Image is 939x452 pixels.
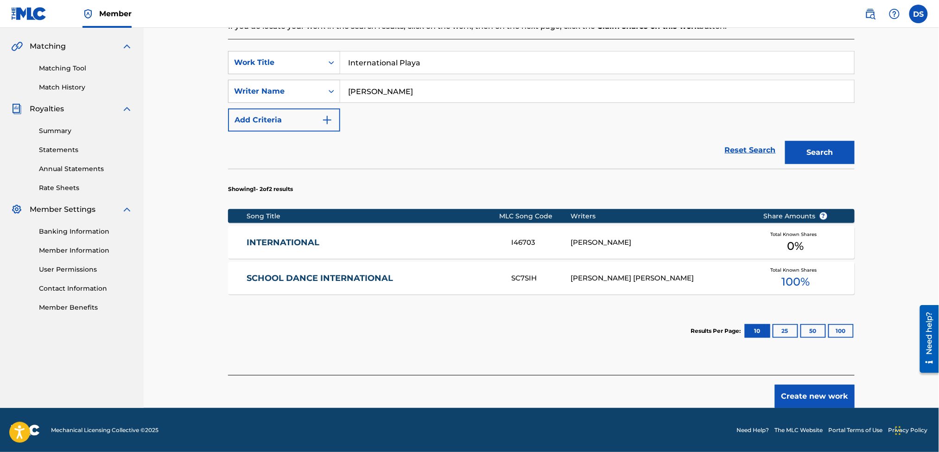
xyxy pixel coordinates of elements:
[39,126,133,136] a: Summary
[861,5,880,23] a: Public Search
[781,274,810,290] span: 100 %
[787,238,804,255] span: 0 %
[234,57,317,68] div: Work Title
[720,140,780,160] a: Reset Search
[228,108,340,132] button: Add Criteria
[800,324,826,338] button: 50
[511,237,571,248] div: I46703
[571,237,749,248] div: [PERSON_NAME]
[11,425,40,436] img: logo
[228,51,855,169] form: Search Form
[51,426,159,434] span: Mechanical Licensing Collective © 2025
[247,211,500,221] div: Song Title
[745,324,770,338] button: 10
[571,211,749,221] div: Writers
[39,183,133,193] a: Rate Sheets
[30,41,66,52] span: Matching
[234,86,317,97] div: Writer Name
[775,385,855,408] button: Create new work
[39,284,133,293] a: Contact Information
[775,426,823,434] a: The MLC Website
[39,246,133,255] a: Member Information
[11,103,22,115] img: Royalties
[39,227,133,236] a: Banking Information
[39,164,133,174] a: Annual Statements
[511,273,571,284] div: SC7SIH
[820,212,827,220] span: ?
[39,303,133,312] a: Member Benefits
[39,64,133,73] a: Matching Tool
[771,267,821,274] span: Total Known Shares
[865,8,876,19] img: search
[11,7,47,20] img: MLC Logo
[322,115,333,126] img: 9d2ae6d4665cec9f34b9.svg
[895,417,901,445] div: Drag
[121,103,133,115] img: expand
[247,273,499,284] a: SCHOOL DANCE INTERNATIONAL
[889,8,900,19] img: help
[828,324,854,338] button: 100
[909,5,928,23] div: User Menu
[39,145,133,155] a: Statements
[500,211,571,221] div: MLC Song Code
[773,324,798,338] button: 25
[829,426,883,434] a: Portal Terms of Use
[121,41,133,52] img: expand
[764,211,828,221] span: Share Amounts
[913,302,939,376] iframe: Resource Center
[121,204,133,215] img: expand
[30,204,95,215] span: Member Settings
[82,8,94,19] img: Top Rightsholder
[888,426,928,434] a: Privacy Policy
[99,8,132,19] span: Member
[30,103,64,115] span: Royalties
[885,5,904,23] div: Help
[771,231,821,238] span: Total Known Shares
[228,185,293,193] p: Showing 1 - 2 of 2 results
[39,83,133,92] a: Match History
[11,41,23,52] img: Matching
[785,141,855,164] button: Search
[39,265,133,274] a: User Permissions
[11,204,22,215] img: Member Settings
[691,327,743,335] p: Results Per Page:
[571,273,749,284] div: [PERSON_NAME] [PERSON_NAME]
[893,407,939,452] iframe: Chat Widget
[737,426,769,434] a: Need Help?
[247,237,499,248] a: INTERNATIONAL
